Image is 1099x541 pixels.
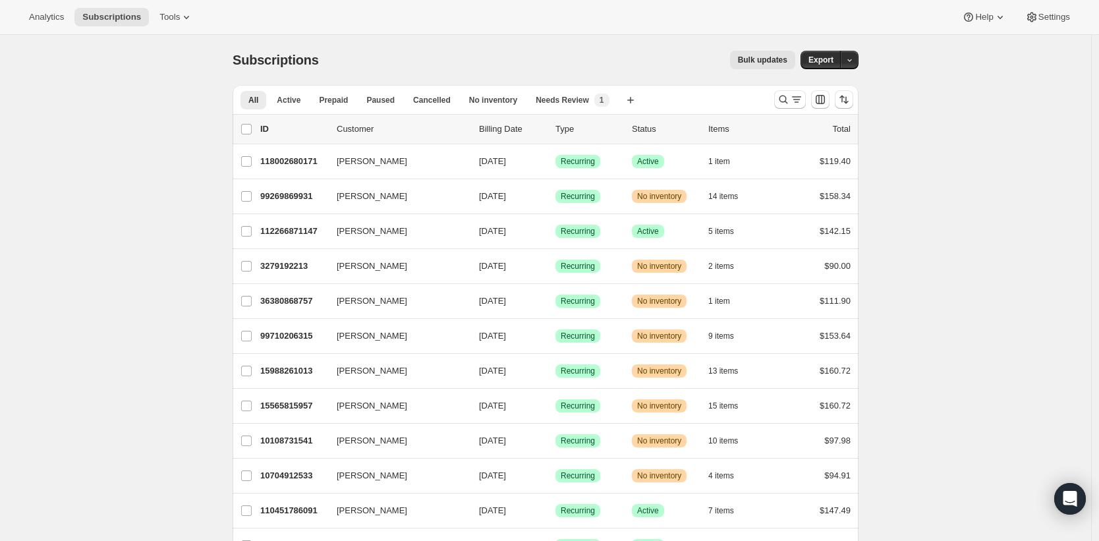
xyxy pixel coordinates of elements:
[260,434,326,447] p: 10108731541
[820,226,851,236] span: $142.15
[708,257,748,275] button: 2 items
[260,397,851,415] div: 15565815957[PERSON_NAME][DATE]SuccessRecurringWarningNo inventory15 items$160.72
[479,123,545,136] p: Billing Date
[329,360,461,382] button: [PERSON_NAME]
[337,329,407,343] span: [PERSON_NAME]
[824,261,851,271] span: $90.00
[329,151,461,172] button: [PERSON_NAME]
[152,8,201,26] button: Tools
[260,467,851,485] div: 10704912533[PERSON_NAME][DATE]SuccessRecurringWarningNo inventory4 items$94.91
[260,225,326,238] p: 112266871147
[808,55,833,65] span: Export
[260,399,326,413] p: 15565815957
[708,327,748,345] button: 9 items
[479,470,506,480] span: [DATE]
[708,362,752,380] button: 13 items
[708,156,730,167] span: 1 item
[561,505,595,516] span: Recurring
[260,187,851,206] div: 99269869931[PERSON_NAME][DATE]SuccessRecurringWarningNo inventory14 items$158.34
[1054,483,1086,515] div: Open Intercom Messenger
[637,331,681,341] span: No inventory
[260,123,326,136] p: ID
[536,95,589,105] span: Needs Review
[620,91,641,109] button: Create new view
[260,260,326,273] p: 3279192213
[637,436,681,446] span: No inventory
[260,295,326,308] p: 36380868757
[260,123,851,136] div: IDCustomerBilling DateTypeStatusItemsTotal
[555,123,621,136] div: Type
[1017,8,1078,26] button: Settings
[479,505,506,515] span: [DATE]
[801,51,841,69] button: Export
[954,8,1014,26] button: Help
[329,256,461,277] button: [PERSON_NAME]
[260,362,851,380] div: 15988261013[PERSON_NAME][DATE]SuccessRecurringWarningNo inventory13 items$160.72
[337,123,468,136] p: Customer
[479,156,506,166] span: [DATE]
[469,95,517,105] span: No inventory
[479,191,506,201] span: [DATE]
[708,187,752,206] button: 14 items
[561,366,595,376] span: Recurring
[637,191,681,202] span: No inventory
[329,395,461,416] button: [PERSON_NAME]
[637,226,659,237] span: Active
[637,401,681,411] span: No inventory
[329,465,461,486] button: [PERSON_NAME]
[708,261,734,271] span: 2 items
[561,156,595,167] span: Recurring
[708,436,738,446] span: 10 items
[708,296,730,306] span: 1 item
[561,191,595,202] span: Recurring
[561,401,595,411] span: Recurring
[708,222,748,241] button: 5 items
[74,8,149,26] button: Subscriptions
[708,226,734,237] span: 5 items
[366,95,395,105] span: Paused
[337,399,407,413] span: [PERSON_NAME]
[708,470,734,481] span: 4 items
[337,364,407,378] span: [PERSON_NAME]
[708,467,748,485] button: 4 items
[260,432,851,450] div: 10108731541[PERSON_NAME][DATE]SuccessRecurringWarningNo inventory10 items$97.98
[260,155,326,168] p: 118002680171
[260,501,851,520] div: 110451786091[PERSON_NAME][DATE]SuccessRecurringSuccessActive7 items$147.49
[260,329,326,343] p: 99710206315
[159,12,180,22] span: Tools
[811,90,830,109] button: Customize table column order and visibility
[82,12,141,22] span: Subscriptions
[329,326,461,347] button: [PERSON_NAME]
[329,500,461,521] button: [PERSON_NAME]
[708,505,734,516] span: 7 items
[1038,12,1070,22] span: Settings
[637,366,681,376] span: No inventory
[820,401,851,411] span: $160.72
[260,152,851,171] div: 118002680171[PERSON_NAME][DATE]SuccessRecurringSuccessActive1 item$119.40
[820,366,851,376] span: $160.72
[329,430,461,451] button: [PERSON_NAME]
[479,366,506,376] span: [DATE]
[260,190,326,203] p: 99269869931
[260,222,851,241] div: 112266871147[PERSON_NAME][DATE]SuccessRecurringSuccessActive5 items$142.15
[820,296,851,306] span: $111.90
[820,331,851,341] span: $153.64
[329,186,461,207] button: [PERSON_NAME]
[561,226,595,237] span: Recurring
[708,501,748,520] button: 7 items
[708,331,734,341] span: 9 items
[820,156,851,166] span: $119.40
[637,261,681,271] span: No inventory
[479,331,506,341] span: [DATE]
[337,155,407,168] span: [PERSON_NAME]
[479,226,506,236] span: [DATE]
[561,261,595,271] span: Recurring
[600,95,604,105] span: 1
[29,12,64,22] span: Analytics
[337,504,407,517] span: [PERSON_NAME]
[774,90,806,109] button: Search and filter results
[835,90,853,109] button: Sort the results
[277,95,300,105] span: Active
[260,504,326,517] p: 110451786091
[708,191,738,202] span: 14 items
